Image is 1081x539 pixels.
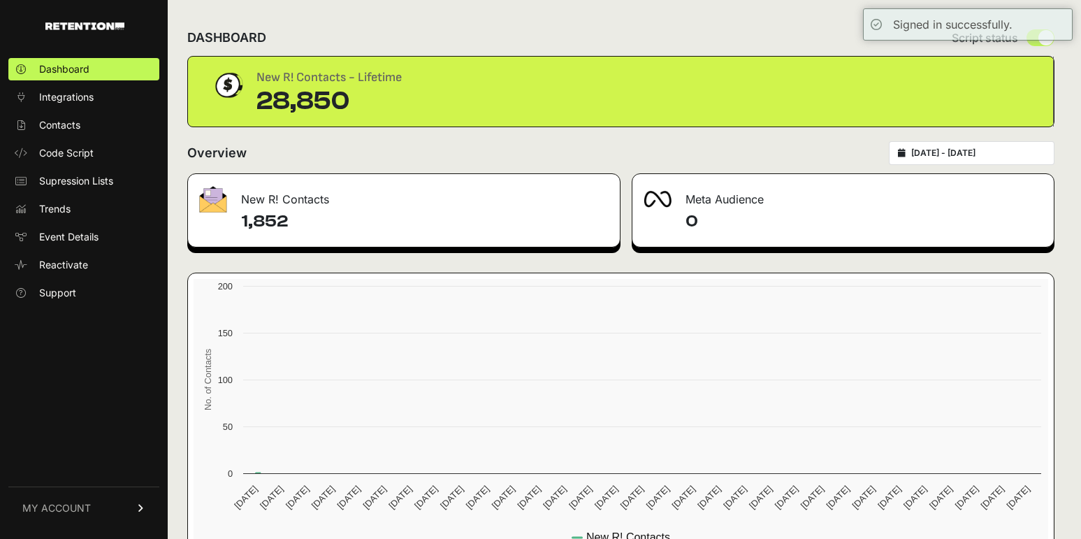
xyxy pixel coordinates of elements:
text: [DATE] [335,484,363,511]
text: [DATE] [567,484,594,511]
div: New R! Contacts - Lifetime [256,68,402,87]
div: Signed in successfully. [893,16,1013,33]
span: Contacts [39,118,80,132]
a: Dashboard [8,58,159,80]
text: 200 [218,281,233,292]
h4: 1,852 [241,210,609,233]
span: Event Details [39,230,99,244]
text: [DATE] [412,484,440,511]
text: [DATE] [979,484,1006,511]
span: Integrations [39,90,94,104]
text: [DATE] [695,484,723,511]
text: [DATE] [927,484,955,511]
text: [DATE] [876,484,903,511]
text: [DATE] [747,484,774,511]
text: [DATE] [515,484,542,511]
span: Supression Lists [39,174,113,188]
text: [DATE] [670,484,697,511]
text: [DATE] [618,484,646,511]
text: [DATE] [1004,484,1031,511]
span: MY ACCOUNT [22,501,91,515]
a: Contacts [8,114,159,136]
div: Meta Audience [632,174,1054,216]
text: [DATE] [721,484,748,511]
a: MY ACCOUNT [8,487,159,529]
text: [DATE] [386,484,414,511]
text: [DATE] [953,484,980,511]
text: [DATE] [258,484,285,511]
h4: 0 [685,210,1043,233]
text: [DATE] [310,484,337,511]
text: [DATE] [799,484,826,511]
text: [DATE] [361,484,388,511]
div: New R! Contacts [188,174,620,216]
text: [DATE] [825,484,852,511]
span: Support [39,286,76,300]
text: 0 [228,468,233,479]
a: Integrations [8,86,159,108]
span: Reactivate [39,258,88,272]
text: [DATE] [850,484,877,511]
img: fa-envelope-19ae18322b30453b285274b1b8af3d052b27d846a4fbe8435d1a52b978f639a2.png [199,186,227,213]
text: [DATE] [773,484,800,511]
span: Code Script [39,146,94,160]
span: Trends [39,202,71,216]
text: [DATE] [901,484,929,511]
img: dollar-coin-05c43ed7efb7bc0c12610022525b4bbbb207c7efeef5aecc26f025e68dcafac9.png [210,68,245,103]
h2: DASHBOARD [187,28,266,48]
text: [DATE] [593,484,620,511]
text: 50 [223,422,233,432]
a: Reactivate [8,254,159,276]
text: [DATE] [464,484,491,511]
text: [DATE] [232,484,259,511]
a: Supression Lists [8,170,159,192]
div: 28,850 [256,87,402,115]
text: [DATE] [438,484,465,511]
a: Trends [8,198,159,220]
img: Retention.com [45,22,124,30]
h2: Overview [187,143,247,163]
text: [DATE] [644,484,672,511]
text: 100 [218,375,233,385]
text: [DATE] [490,484,517,511]
a: Support [8,282,159,304]
a: Code Script [8,142,159,164]
img: fa-meta-2f981b61bb99beabf952f7030308934f19ce035c18b003e963880cc3fabeebb7.png [644,191,672,208]
text: No. of Contacts [203,349,213,410]
span: Dashboard [39,62,89,76]
a: Event Details [8,226,159,248]
text: [DATE] [541,484,568,511]
text: 150 [218,328,233,338]
text: [DATE] [284,484,311,511]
